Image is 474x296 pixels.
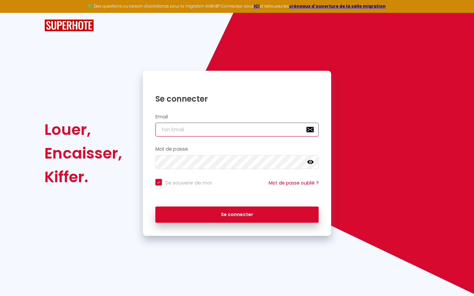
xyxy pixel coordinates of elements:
[44,118,122,141] div: Louer,
[5,3,25,22] button: Ouvrir le widget de chat LiveChat
[155,207,319,223] button: Se connecter
[155,146,319,152] h2: Mot de passe
[155,114,319,120] h2: Email
[44,165,122,189] div: Kiffer.
[269,180,319,186] a: Mot de passe oublié ?
[155,123,319,136] input: Ton Email
[44,141,122,165] div: Encaisser,
[155,94,319,104] h1: Se connecter
[289,3,386,9] a: créneaux d'ouverture de la salle migration
[44,19,94,32] img: SuperHote logo
[254,3,260,9] a: ICI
